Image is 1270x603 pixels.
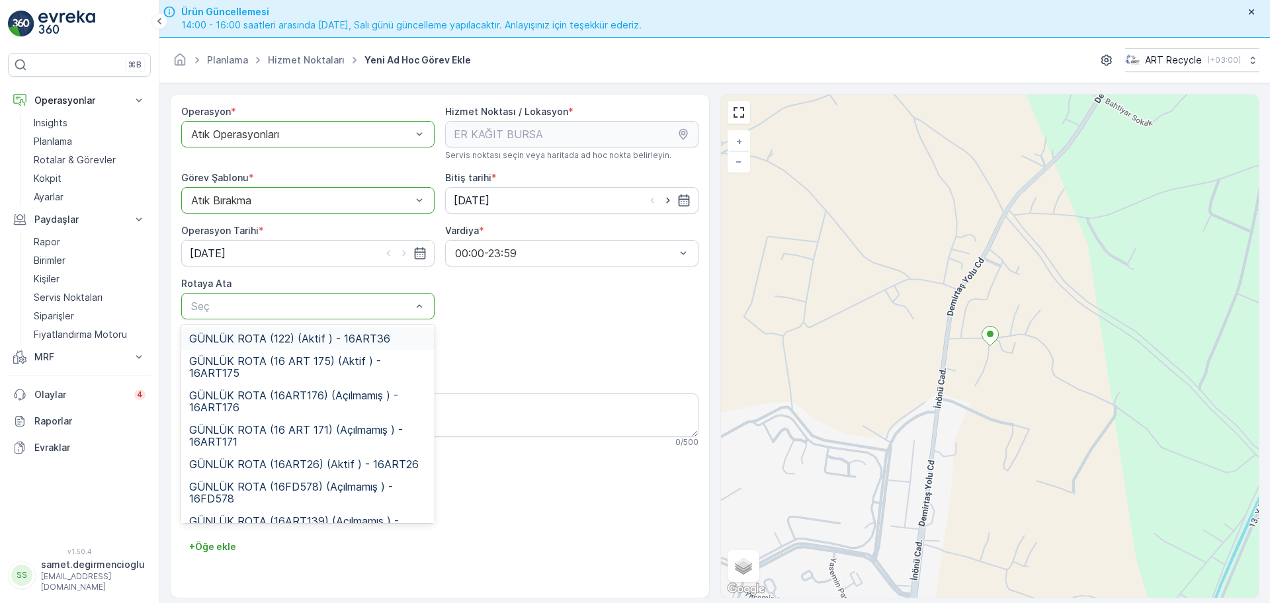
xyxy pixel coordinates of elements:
[445,225,479,236] label: Vardiya
[362,54,474,67] span: Yeni Ad Hoc Görev Ekle
[34,213,124,226] p: Paydaşlar
[34,116,67,130] p: Insights
[128,60,142,70] p: ⌘B
[207,54,248,65] a: Planlama
[8,11,34,37] img: logo
[34,415,146,428] p: Raporlar
[445,121,698,147] input: ER KAĞIT BURSA
[181,106,231,117] label: Operasyon
[28,307,151,325] a: Siparişler
[181,225,259,236] label: Operasyon Tarihi
[181,278,232,289] label: Rotaya Ata
[34,254,65,267] p: Birimler
[28,233,151,251] a: Rapor
[729,102,749,122] a: View Fullscreen
[173,58,187,69] a: Ana Sayfa
[8,87,151,114] button: Operasyonlar
[181,5,642,19] span: Ürün Güncellemesi
[445,187,698,214] input: dd/mm/yyyy
[34,441,146,454] p: Evraklar
[28,325,151,344] a: Fiyatlandırma Motoru
[8,558,151,592] button: SSsamet.degirmencioglu[EMAIL_ADDRESS][DOMAIN_NAME]
[724,581,768,598] a: Bu bölgeyi Google Haritalar'da açın (yeni pencerede açılır)
[28,132,151,151] a: Planlama
[181,536,244,557] button: +Öğe ekle
[189,540,236,553] p: + Öğe ekle
[34,388,126,401] p: Olaylar
[189,515,427,539] span: GÜNLÜK ROTA (16ART139) (Açılmamış ) - 16ART139
[34,190,63,204] p: Ayarlar
[34,328,127,341] p: Fiyatlandırma Motoru
[34,235,60,249] p: Rapor
[189,458,419,470] span: GÜNLÜK ROTA (16ART26) (Aktif ) - 16ART26
[1145,54,1202,67] p: ART Recycle
[189,424,427,448] span: GÜNLÜK ROTA (16 ART 171) (Açılmamış ) - 16ART171
[189,389,427,413] span: GÜNLÜK ROTA (16ART176) (Açılmamış ) - 16ART176
[445,106,568,117] label: Hizmet Noktası / Lokasyon
[11,565,32,586] div: SS
[28,270,151,288] a: Kişiler
[181,469,698,489] h2: Görev Şablonu Yapılandırması
[191,298,411,314] p: Seç
[34,94,124,107] p: Operasyonlar
[28,151,151,169] a: Rotalar & Görevler
[34,350,124,364] p: MRF
[41,558,145,571] p: samet.degirmencioglu
[729,132,749,151] a: Yakınlaştır
[445,172,491,183] label: Bitiş tarihi
[189,355,427,379] span: GÜNLÜK ROTA (16 ART 175) (Aktif ) - 16ART175
[8,382,151,408] a: Olaylar4
[8,408,151,434] a: Raporlar
[189,481,427,504] span: GÜNLÜK ROTA (16FD578) (Açılmamış ) - 16FD578
[137,389,143,400] p: 4
[34,172,62,185] p: Kokpit
[34,272,60,286] p: Kişiler
[181,172,249,183] label: Görev Şablonu
[181,240,435,266] input: dd/mm/yyyy
[736,136,742,147] span: +
[729,151,749,171] a: Uzaklaştır
[1207,55,1241,65] p: ( +03:00 )
[729,551,758,581] a: Layers
[28,114,151,132] a: Insights
[28,288,151,307] a: Servis Noktaları
[34,153,116,167] p: Rotalar & Görevler
[28,188,151,206] a: Ayarlar
[675,437,698,448] p: 0 / 500
[34,309,74,323] p: Siparişler
[445,150,671,161] span: Servis noktası seçin veya haritada ad hoc nokta belirleyin.
[41,571,145,592] p: [EMAIL_ADDRESS][DOMAIN_NAME]
[8,344,151,370] button: MRF
[28,251,151,270] a: Birimler
[1125,53,1140,67] img: image_23.png
[1125,48,1259,72] button: ART Recycle(+03:00)
[8,434,151,461] a: Evraklar
[28,169,151,188] a: Kokpit
[181,504,698,520] h3: Adım 1: Atık Bırakıldı
[34,291,103,304] p: Servis Noktaları
[724,581,768,598] img: Google
[34,135,72,148] p: Planlama
[38,11,95,37] img: logo_light-DOdMpM7g.png
[8,206,151,233] button: Paydaşlar
[8,547,151,555] span: v 1.50.4
[736,155,742,167] span: −
[189,333,390,344] span: GÜNLÜK ROTA (122) (Aktif ) - 16ART36
[268,54,345,65] a: Hizmet Noktaları
[181,19,642,32] span: 14:00 - 16:00 saatleri arasında [DATE], Salı günü güncelleme yapılacaktır. Anlayışınız için teşek...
